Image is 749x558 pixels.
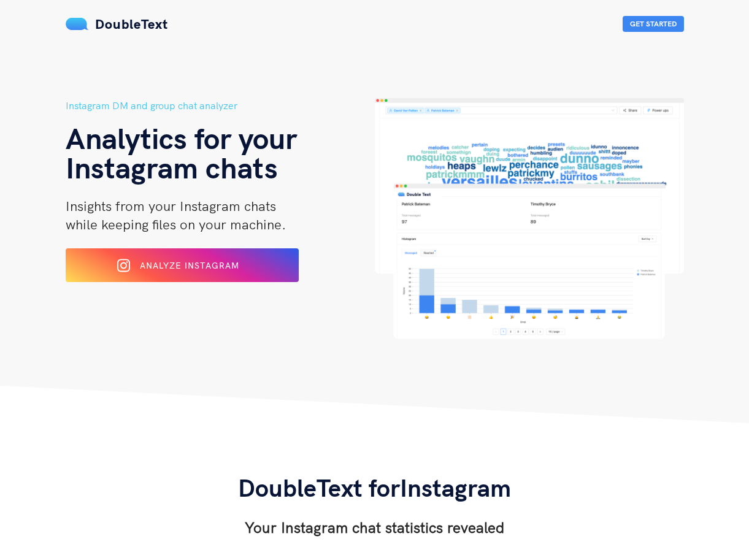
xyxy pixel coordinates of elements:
img: mS3x8y1f88AAAAABJRU5ErkJggg== [66,18,89,30]
span: Analyze Instagram [140,260,239,271]
h3: Your Instagram chat statistics revealed [238,518,511,537]
h5: Instagram DM and group chat analyzer [66,98,375,113]
span: Insights from your Instagram chats [66,197,276,215]
button: Get Started [623,16,684,32]
span: DoubleText for Instagram [238,472,511,503]
button: Analyze Instagram [66,248,299,282]
a: DoubleText [66,15,168,32]
span: while keeping files on your machine. [66,216,286,233]
span: Instagram chats [66,149,278,186]
a: Analyze Instagram [66,264,299,275]
span: Analytics for your [66,120,297,156]
img: hero [375,98,684,339]
span: DoubleText [95,15,168,32]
